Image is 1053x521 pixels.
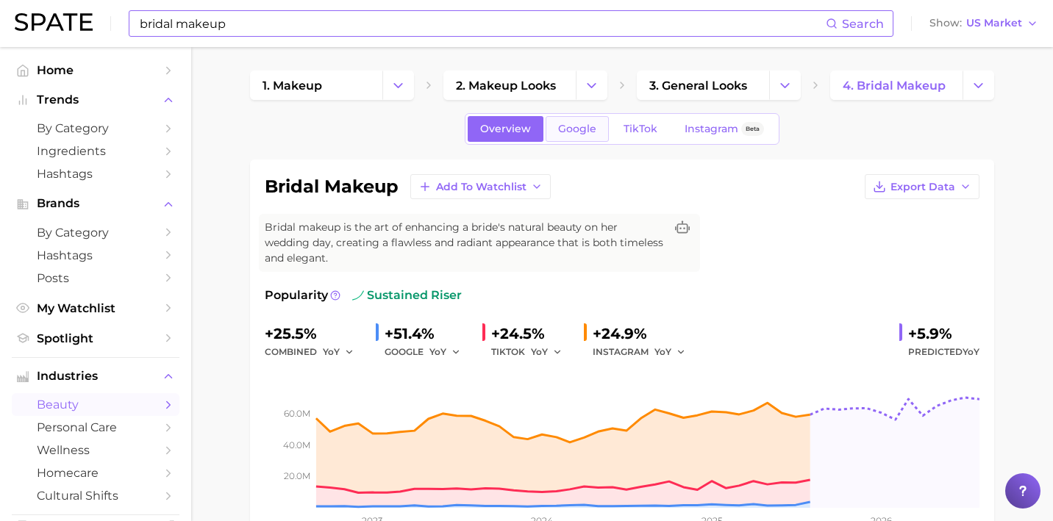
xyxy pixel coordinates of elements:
[265,343,364,361] div: combined
[685,123,738,135] span: Instagram
[12,221,179,244] a: by Category
[12,140,179,162] a: Ingredients
[382,71,414,100] button: Change Category
[37,93,154,107] span: Trends
[410,174,551,199] button: Add to Watchlist
[558,123,596,135] span: Google
[546,116,609,142] a: Google
[593,343,696,361] div: INSTAGRAM
[265,178,399,195] h1: bridal makeup
[12,365,179,387] button: Industries
[908,322,979,345] div: +5.9%
[12,484,179,507] a: cultural shifts
[37,167,154,181] span: Hashtags
[769,71,801,100] button: Change Category
[37,271,154,285] span: Posts
[654,343,686,361] button: YoY
[491,343,572,361] div: TIKTOK
[385,343,471,361] div: GOOGLE
[966,19,1022,27] span: US Market
[429,343,461,361] button: YoY
[436,181,526,193] span: Add to Watchlist
[37,248,154,262] span: Hashtags
[624,123,657,135] span: TikTok
[12,59,179,82] a: Home
[491,322,572,345] div: +24.5%
[37,121,154,135] span: by Category
[37,63,154,77] span: Home
[637,71,769,100] a: 3. general looks
[12,162,179,185] a: Hashtags
[963,71,994,100] button: Change Category
[37,420,154,434] span: personal care
[37,331,154,345] span: Spotlight
[746,123,760,135] span: Beta
[456,79,556,93] span: 2. makeup looks
[265,220,665,266] span: Bridal makeup is the art of enhancing a bride's natural beauty on her wedding day, creating a fla...
[250,71,382,100] a: 1. makeup
[12,193,179,215] button: Brands
[531,345,548,358] span: YoY
[12,327,179,350] a: Spotlight
[576,71,607,100] button: Change Category
[385,322,471,345] div: +51.4%
[842,17,884,31] span: Search
[37,466,154,480] span: homecare
[37,197,154,210] span: Brands
[672,116,777,142] a: InstagramBeta
[429,345,446,358] span: YoY
[138,11,826,36] input: Search here for a brand, industry, or ingredient
[263,79,322,93] span: 1. makeup
[352,287,462,304] span: sustained riser
[12,393,179,416] a: beauty
[323,345,340,358] span: YoY
[963,346,979,357] span: YoY
[926,14,1042,33] button: ShowUS Market
[37,144,154,158] span: Ingredients
[890,181,955,193] span: Export Data
[352,290,364,301] img: sustained riser
[12,439,179,461] a: wellness
[12,117,179,140] a: by Category
[12,297,179,320] a: My Watchlist
[323,343,354,361] button: YoY
[480,123,531,135] span: Overview
[654,345,671,358] span: YoY
[12,461,179,484] a: homecare
[929,19,962,27] span: Show
[37,301,154,315] span: My Watchlist
[265,287,328,304] span: Popularity
[37,489,154,503] span: cultural shifts
[12,244,179,267] a: Hashtags
[468,116,543,142] a: Overview
[37,443,154,457] span: wellness
[611,116,670,142] a: TikTok
[37,226,154,240] span: by Category
[37,398,154,412] span: beauty
[15,13,93,31] img: SPATE
[12,416,179,439] a: personal care
[843,79,946,93] span: 4. bridal makeup
[265,322,364,345] div: +25.5%
[12,89,179,111] button: Trends
[37,370,154,383] span: Industries
[830,71,963,100] a: 4. bridal makeup
[865,174,979,199] button: Export Data
[531,343,563,361] button: YoY
[12,267,179,290] a: Posts
[649,79,747,93] span: 3. general looks
[908,343,979,361] span: Predicted
[593,322,696,345] div: +24.9%
[443,71,576,100] a: 2. makeup looks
